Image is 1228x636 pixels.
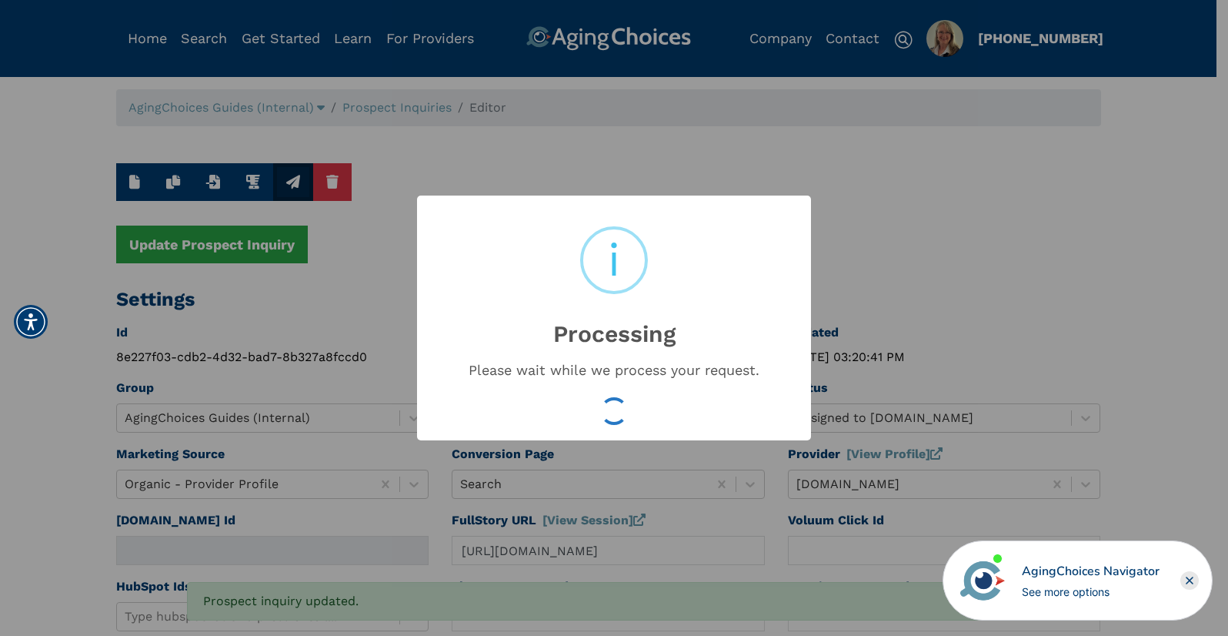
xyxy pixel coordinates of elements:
h2: Processing [417,302,811,348]
div: Close [1180,571,1199,590]
div: Please wait while we process your request. [439,362,789,378]
div: Accessibility Menu [14,305,48,339]
div: i [608,229,620,291]
div: See more options [1022,584,1160,600]
div: AgingChoices Navigator [1022,562,1160,581]
img: avatar [956,554,1009,607]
